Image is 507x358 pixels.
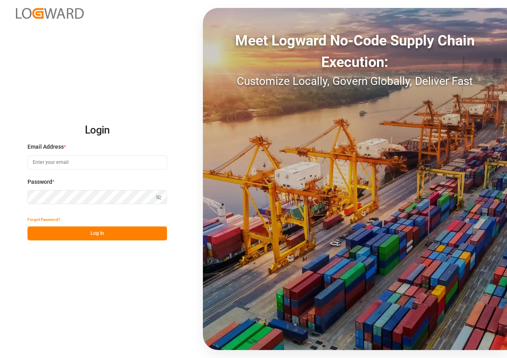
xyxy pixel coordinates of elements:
[203,30,507,73] div: Meet Logward No-Code Supply Chain Execution:
[28,155,167,169] input: Enter your email
[16,8,84,19] img: Logward_new_orange.png
[28,178,52,186] span: Password
[28,212,60,226] button: Forgot Password?
[28,143,64,151] span: Email Address
[203,73,507,90] div: Customize Locally, Govern Globally, Deliver Fast
[28,226,167,240] button: Log In
[28,118,167,143] h2: Login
